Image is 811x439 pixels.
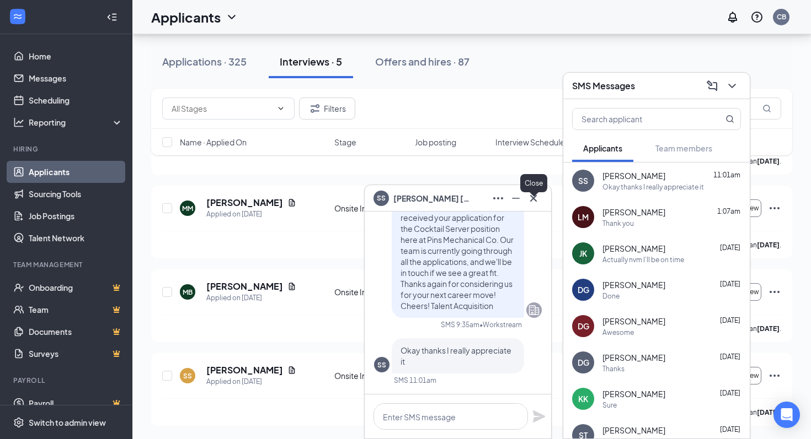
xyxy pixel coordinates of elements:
[377,360,386,370] div: SS
[394,376,436,385] div: SMS 11:01am
[602,328,634,337] div: Awesome
[578,393,588,404] div: KK
[602,316,665,327] span: [PERSON_NAME]
[206,376,296,387] div: Applied on [DATE]
[527,192,540,205] svg: Cross
[583,143,622,153] span: Applicants
[287,366,296,375] svg: Document
[773,402,800,428] div: Open Intercom Messenger
[225,10,238,24] svg: ChevronDown
[206,209,296,220] div: Applied on [DATE]
[29,392,123,414] a: PayrollCrown
[13,117,24,128] svg: Analysis
[206,364,283,376] h5: [PERSON_NAME]
[706,79,719,93] svg: ComposeMessage
[723,77,741,95] button: ChevronDown
[172,102,272,115] input: All Stages
[602,388,665,399] span: [PERSON_NAME]
[151,8,221,26] h1: Applicants
[720,353,740,361] span: [DATE]
[401,345,511,366] span: Okay thanks I really appreciate it
[334,203,408,214] div: Onsite Interview
[578,321,589,332] div: DG
[720,316,740,324] span: [DATE]
[280,55,342,68] div: Interviews · 5
[757,408,780,416] b: [DATE]
[13,417,24,428] svg: Settings
[578,212,589,223] div: LM
[768,369,781,382] svg: Ellipses
[703,77,721,95] button: ComposeMessage
[276,104,285,113] svg: ChevronDown
[299,97,355,120] button: Filter Filters
[777,12,786,21] div: CB
[415,137,456,148] span: Job posting
[579,248,587,259] div: JK
[602,170,665,181] span: [PERSON_NAME]
[655,143,712,153] span: Team members
[183,288,193,297] div: MB
[29,299,123,321] a: TeamCrown
[29,205,123,227] a: Job Postings
[29,343,123,365] a: SurveysCrown
[29,183,123,205] a: Sourcing Tools
[479,320,522,329] span: • Workstream
[29,277,123,299] a: OnboardingCrown
[206,292,296,303] div: Applied on [DATE]
[375,55,469,68] div: Offers and hires · 87
[602,279,665,290] span: [PERSON_NAME]
[757,324,780,333] b: [DATE]
[13,144,121,154] div: Hiring
[762,104,771,113] svg: MagnifyingGlass
[334,286,408,297] div: Onsite Interview
[527,303,541,317] svg: Company
[602,207,665,218] span: [PERSON_NAME]
[573,109,703,129] input: Search applicant
[578,284,589,295] div: DG
[13,260,121,269] div: Team Management
[602,291,620,301] div: Done
[507,189,525,207] button: Minimize
[509,192,522,205] svg: Minimize
[495,137,565,148] span: Interview Schedule
[520,174,547,192] div: Close
[180,137,247,148] span: Name · Applied On
[720,280,740,288] span: [DATE]
[525,189,542,207] button: Cross
[726,10,739,24] svg: Notifications
[720,389,740,397] span: [DATE]
[768,202,781,215] svg: Ellipses
[750,10,764,24] svg: QuestionInfo
[602,400,617,410] div: Sure
[183,371,192,381] div: SS
[602,425,665,436] span: [PERSON_NAME]
[12,11,23,22] svg: WorkstreamLogo
[720,425,740,433] span: [DATE]
[334,137,356,148] span: Stage
[602,219,634,228] div: Thank you
[13,376,121,385] div: Payroll
[717,207,740,215] span: 1:07am
[287,198,296,207] svg: Document
[162,55,247,68] div: Applications · 325
[602,255,684,264] div: Actually nvm I’ll be on time
[492,192,505,205] svg: Ellipses
[206,197,283,209] h5: [PERSON_NAME]
[572,80,635,92] h3: SMS Messages
[334,370,408,381] div: Onsite Interview
[725,115,734,123] svg: MagnifyingGlass
[578,357,589,368] div: DG
[29,117,124,128] div: Reporting
[29,89,123,111] a: Scheduling
[29,321,123,343] a: DocumentsCrown
[602,243,665,254] span: [PERSON_NAME]
[106,12,118,23] svg: Collapse
[401,169,514,311] span: Hi [PERSON_NAME], I hope you're doing well! Just wanted to shoot you a quick message to let you k...
[441,320,479,329] div: SMS 9:35am
[29,227,123,249] a: Talent Network
[532,410,546,423] svg: Plane
[182,204,193,213] div: MM
[768,285,781,299] svg: Ellipses
[287,282,296,291] svg: Document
